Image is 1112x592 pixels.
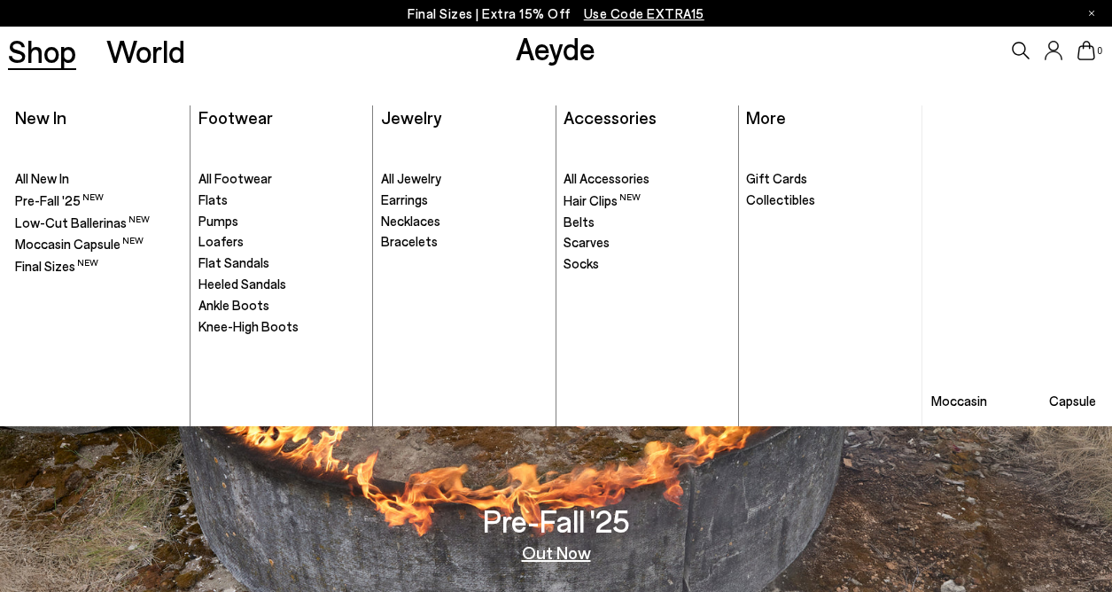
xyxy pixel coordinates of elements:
[381,170,441,186] span: All Jewelry
[564,170,730,188] a: All Accessories
[198,106,273,128] a: Footwear
[15,191,182,210] a: Pre-Fall '25
[516,29,595,66] a: Aeyde
[106,35,185,66] a: World
[564,214,730,231] a: Belts
[198,191,365,209] a: Flats
[198,318,365,336] a: Knee-High Boots
[198,170,272,186] span: All Footwear
[198,170,365,188] a: All Footwear
[15,214,182,232] a: Low-Cut Ballerinas
[564,234,730,252] a: Scarves
[15,170,182,188] a: All New In
[15,235,182,253] a: Moccasin Capsule
[381,191,548,209] a: Earrings
[381,170,548,188] a: All Jewelry
[198,191,228,207] span: Flats
[584,5,704,21] span: Navigate to /collections/ss25-final-sizes
[15,106,66,128] a: New In
[922,105,1104,418] a: Moccasin Capsule
[564,214,595,230] span: Belts
[1077,41,1095,60] a: 0
[564,106,657,128] a: Accessories
[15,257,182,276] a: Final Sizes
[746,191,914,209] a: Collectibles
[922,105,1104,418] img: Mobile_e6eede4d-78b8-4bd1-ae2a-4197e375e133_900x.jpg
[198,213,365,230] a: Pumps
[746,191,815,207] span: Collectibles
[564,255,730,273] a: Socks
[15,236,144,252] span: Moccasin Capsule
[564,191,730,210] a: Hair Clips
[564,192,641,208] span: Hair Clips
[483,505,630,536] h3: Pre-Fall '25
[564,255,599,271] span: Socks
[746,106,786,128] a: More
[198,254,269,270] span: Flat Sandals
[381,233,548,251] a: Bracelets
[522,543,591,561] a: Out Now
[381,191,428,207] span: Earrings
[15,214,150,230] span: Low-Cut Ballerinas
[381,106,441,128] a: Jewelry
[8,35,76,66] a: Shop
[1095,46,1104,56] span: 0
[931,394,987,408] h3: Moccasin
[1049,394,1096,408] h3: Capsule
[198,233,365,251] a: Loafers
[198,297,365,315] a: Ankle Boots
[198,254,365,272] a: Flat Sandals
[381,213,440,229] span: Necklaces
[746,170,914,188] a: Gift Cards
[198,318,299,334] span: Knee-High Boots
[198,276,365,293] a: Heeled Sandals
[381,213,548,230] a: Necklaces
[746,170,807,186] span: Gift Cards
[198,213,238,229] span: Pumps
[381,233,438,249] span: Bracelets
[198,233,244,249] span: Loafers
[15,258,98,274] span: Final Sizes
[198,276,286,292] span: Heeled Sandals
[15,170,69,186] span: All New In
[15,192,104,208] span: Pre-Fall '25
[564,234,610,250] span: Scarves
[408,3,704,25] p: Final Sizes | Extra 15% Off
[564,170,649,186] span: All Accessories
[198,297,269,313] span: Ankle Boots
